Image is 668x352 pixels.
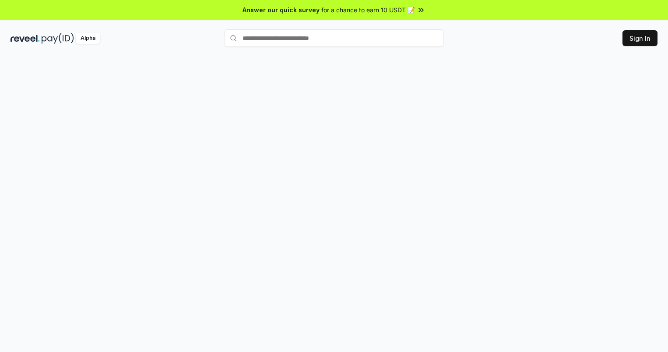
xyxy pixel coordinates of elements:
div: Alpha [76,33,100,44]
img: reveel_dark [11,33,40,44]
img: pay_id [42,33,74,44]
span: Answer our quick survey [243,5,320,14]
span: for a chance to earn 10 USDT 📝 [321,5,415,14]
button: Sign In [622,30,657,46]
